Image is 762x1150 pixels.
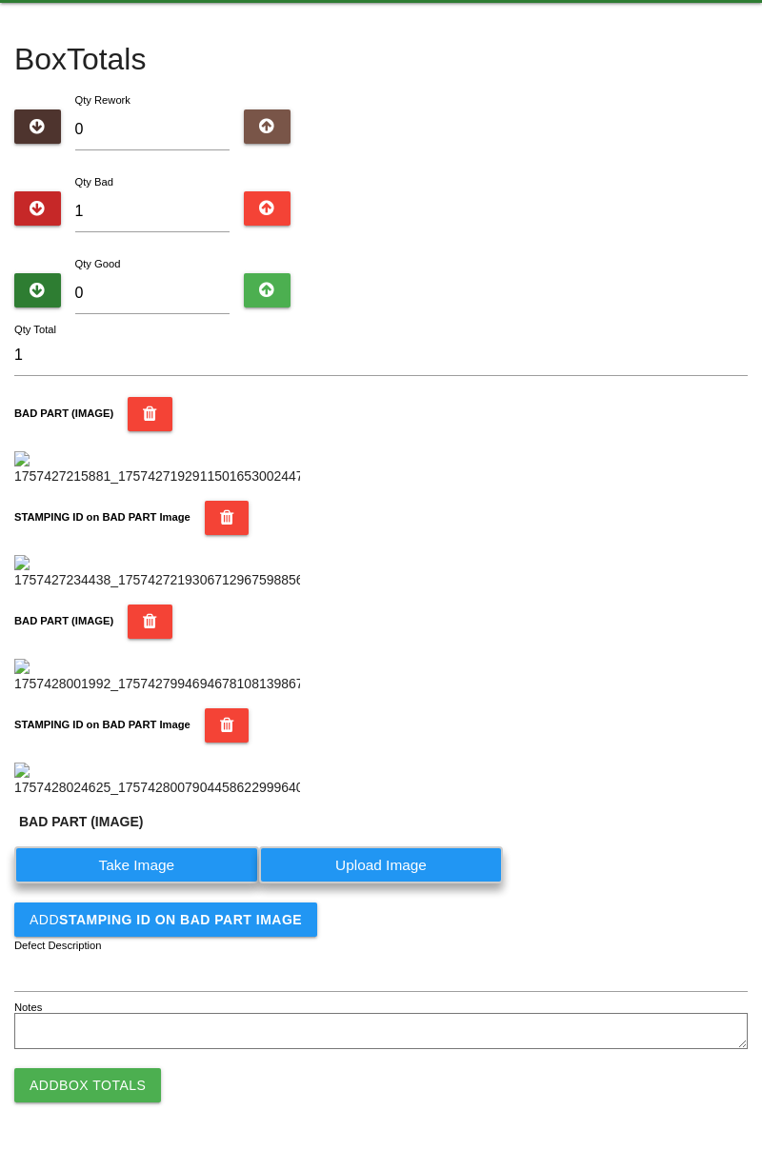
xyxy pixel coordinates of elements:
[14,407,113,419] b: BAD PART (IMAGE)
[14,511,190,523] b: STAMPING ID on BAD PART Image
[14,555,300,590] img: 1757427234438_17574272193067129675988563276046.jpg
[19,814,143,829] b: BAD PART (IMAGE)
[14,846,259,883] label: Take Image
[128,397,172,431] button: BAD PART (IMAGE)
[14,763,300,798] img: 1757428024625_17574280079044586229996403253006.jpg
[205,708,250,743] button: STAMPING ID on BAD PART Image
[14,1068,161,1102] button: AddBox Totals
[75,94,130,106] label: Qty Rework
[14,938,102,954] label: Defect Description
[14,719,190,730] b: STAMPING ID on BAD PART Image
[75,176,113,188] label: Qty Bad
[75,258,121,269] label: Qty Good
[14,1000,42,1016] label: Notes
[14,659,300,694] img: 1757428001992_17574279946946781081398679584436.jpg
[14,615,113,626] b: BAD PART (IMAGE)
[14,322,56,338] label: Qty Total
[59,912,302,927] b: STAMPING ID on BAD PART Image
[14,451,300,486] img: 1757427215881_17574271929115016530024474981044.jpg
[259,846,504,883] label: Upload Image
[128,605,172,639] button: BAD PART (IMAGE)
[14,43,748,76] h4: Box Totals
[14,902,317,937] button: AddSTAMPING ID on BAD PART Image
[205,501,250,535] button: STAMPING ID on BAD PART Image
